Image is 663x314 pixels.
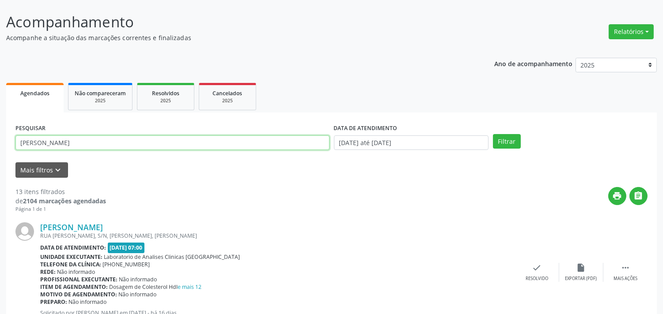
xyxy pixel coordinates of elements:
[119,276,157,283] span: Não informado
[334,122,398,135] label: DATA DE ATENDIMENTO
[40,268,56,276] b: Rede:
[40,261,101,268] b: Telefone da clínica:
[40,253,102,261] b: Unidade executante:
[23,197,106,205] strong: 2104 marcações agendadas
[108,243,145,253] span: [DATE] 07:00
[75,97,126,104] div: 2025
[15,206,106,213] div: Página 1 de 1
[15,135,330,150] input: Nome, CNS
[629,187,648,205] button: 
[609,24,654,39] button: Relatórios
[608,187,626,205] button: print
[20,90,49,97] span: Agendados
[104,253,240,261] span: Laboratorio de Analises Clinicas [GEOGRAPHIC_DATA]
[493,134,521,149] button: Filtrar
[75,90,126,97] span: Não compareceram
[110,283,202,291] span: Dosagem de Colesterol Hdl
[144,97,188,104] div: 2025
[334,135,489,150] input: Selecione um intervalo
[119,291,157,298] span: Não informado
[40,298,67,306] b: Preparo:
[40,291,117,298] b: Motivo de agendamento:
[614,276,637,282] div: Mais ações
[613,191,622,201] i: print
[213,90,242,97] span: Cancelados
[494,58,572,69] p: Ano de acompanhamento
[15,122,45,135] label: PESQUISAR
[6,11,462,33] p: Acompanhamento
[40,276,117,283] b: Profissional executante:
[69,298,107,306] span: Não informado
[6,33,462,42] p: Acompanhe a situação das marcações correntes e finalizadas
[576,263,586,273] i: insert_drive_file
[15,187,106,196] div: 13 itens filtrados
[103,261,150,268] span: [PHONE_NUMBER]
[532,263,542,273] i: check
[57,268,95,276] span: Não informado
[53,165,63,175] i: keyboard_arrow_down
[621,263,630,273] i: 
[178,283,202,291] a: e mais 12
[526,276,548,282] div: Resolvido
[152,90,179,97] span: Resolvidos
[634,191,644,201] i: 
[565,276,597,282] div: Exportar (PDF)
[40,232,515,239] div: RUA [PERSON_NAME], S/N, [PERSON_NAME], [PERSON_NAME]
[15,196,106,206] div: de
[15,222,34,241] img: img
[15,162,68,178] button: Mais filtroskeyboard_arrow_down
[40,244,106,251] b: Data de atendimento:
[40,283,108,291] b: Item de agendamento:
[205,97,250,104] div: 2025
[40,222,103,232] a: [PERSON_NAME]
